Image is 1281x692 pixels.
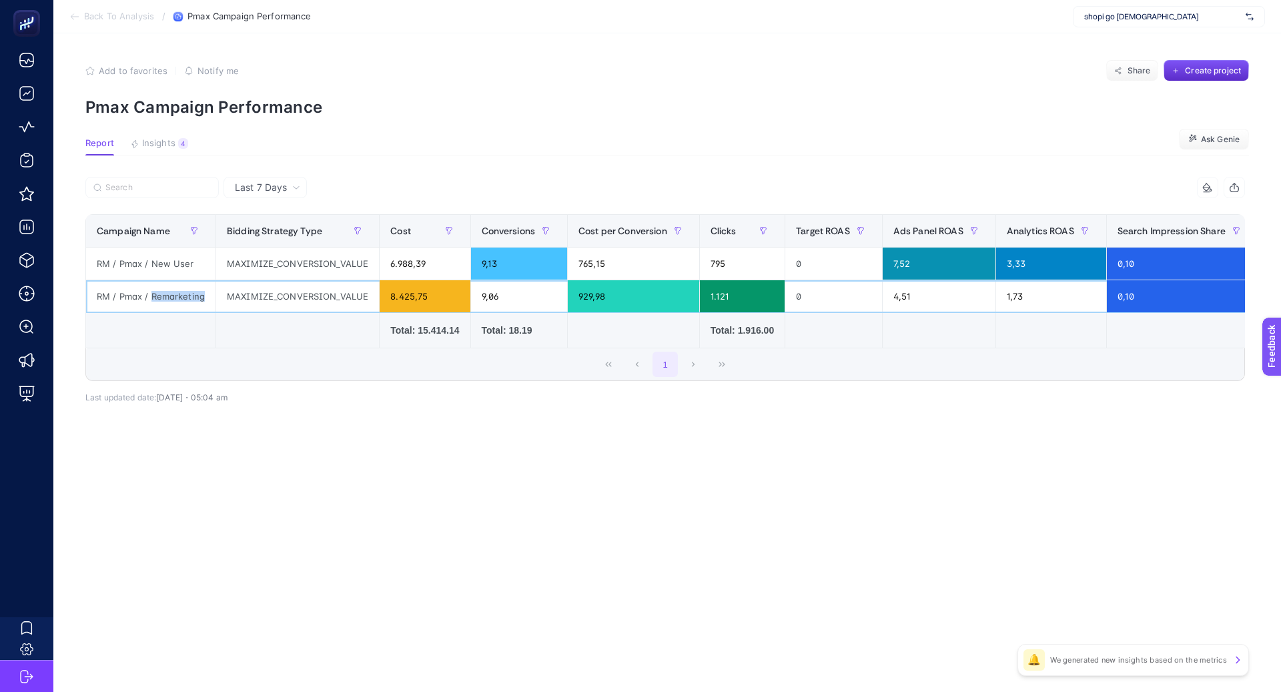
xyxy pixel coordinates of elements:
span: Create project [1185,65,1241,76]
div: 1,73 [996,280,1106,312]
div: RM / Pmax / New User [86,248,216,280]
span: Last updated date: [85,392,156,402]
div: Total: 1.916.00 [711,324,774,337]
div: 0,10 [1107,248,1258,280]
div: 7,52 [883,248,995,280]
span: Search Impression Share [1118,226,1226,236]
span: Add to favorites [99,65,167,76]
div: 6.988,39 [380,248,470,280]
span: Target ROAS [796,226,850,236]
div: 1.121 [700,280,785,312]
img: svg%3e [1246,10,1254,23]
span: Campaign Name [97,226,170,236]
div: 795 [700,248,785,280]
span: Insights [142,138,175,149]
button: Notify me [184,65,239,76]
span: Feedback [8,4,51,15]
span: Conversions [482,226,536,236]
input: Search [105,183,211,193]
div: MAXIMIZE_CONVERSION_VALUE [216,280,379,312]
div: Total: 18.19 [482,324,557,337]
div: 0 [785,248,882,280]
div: 765,15 [568,248,699,280]
span: Back To Analysis [84,11,154,22]
div: Total: 15.414.14 [390,324,459,337]
span: shopi go [DEMOGRAPHIC_DATA] [1084,11,1240,22]
button: Share [1106,60,1158,81]
span: Analytics ROAS [1007,226,1074,236]
span: Ask Genie [1201,134,1240,145]
p: Pmax Campaign Performance [85,97,1249,117]
div: 929,98 [568,280,699,312]
button: 1 [653,352,678,377]
div: 4,51 [883,280,995,312]
button: Add to favorites [85,65,167,76]
div: 3,33 [996,248,1106,280]
div: 9,13 [471,248,568,280]
div: 8.425,75 [380,280,470,312]
span: Ads Panel ROAS [893,226,963,236]
span: Pmax Campaign Performance [187,11,311,22]
button: Ask Genie [1179,129,1249,150]
span: Cost per Conversion [578,226,667,236]
div: 0,10 [1107,280,1258,312]
span: Notify me [197,65,239,76]
button: Create project [1164,60,1249,81]
span: Bidding Strategy Type [227,226,322,236]
span: / [162,11,165,21]
span: Report [85,138,114,149]
div: 0 [785,280,882,312]
div: 4 [178,138,188,149]
span: [DATE]・05:04 am [156,392,228,402]
div: MAXIMIZE_CONVERSION_VALUE [216,248,379,280]
span: Clicks [711,226,737,236]
div: RM / Pmax / Remarketing [86,280,216,312]
span: Cost [390,226,411,236]
div: 9,06 [471,280,568,312]
div: Last 7 Days [85,198,1245,402]
span: Share [1128,65,1151,76]
span: Last 7 Days [235,181,287,194]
